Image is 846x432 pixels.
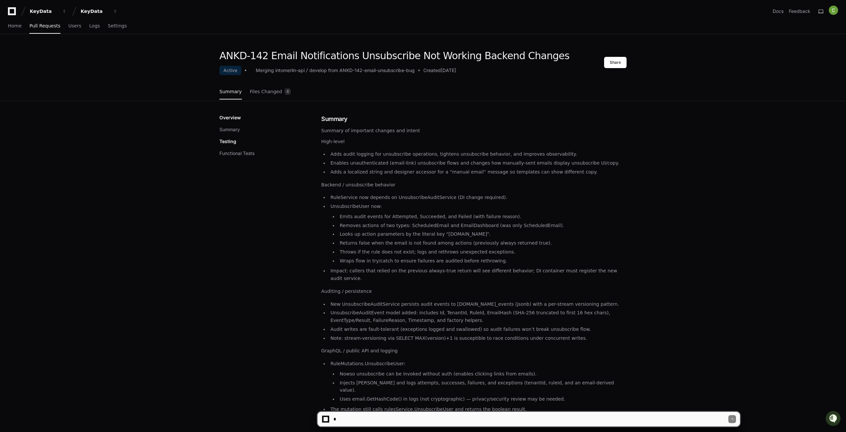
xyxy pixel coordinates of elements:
[283,67,305,74] div: merlin-api
[321,181,627,189] p: Backend / unsubscribe behavior
[321,138,627,145] p: High-level
[328,300,627,308] li: New UnsubscribeAuditService persists audit events to [DOMAIN_NAME]_events (jsonb) with a per-stre...
[8,19,21,34] a: Home
[328,168,627,176] li: Adds a localized string and designer accessor for a “manual email” message so templates can show ...
[219,138,236,145] p: Testing
[29,24,60,28] span: Pull Requests
[328,360,627,403] li: RuleMutations.UnsubscribeUser:
[22,49,108,56] div: Start new chat
[219,150,254,157] button: Functional Tests
[829,6,838,15] img: ACg8ocIMhgArYgx6ZSQUNXU5thzs6UsPf9rb_9nFAWwzqr8JC4dkNA=s96-c
[328,309,627,324] li: UnsubscribeAuditEvent model added: includes Id, TenantId, RuleId, EmailHash (SHA-256 truncated to...
[250,90,282,94] span: Files Changed
[8,24,21,28] span: Home
[338,222,627,229] li: Removes actions of two types: ScheduledEmail and EmailDashboard (was only ScheduledEmail).
[441,67,456,74] span: [DATE]
[338,257,627,265] li: Wraps flow in try/catch to ensure failures are audited before rethrowing.
[66,69,80,74] span: Pylon
[7,26,120,37] div: Welcome
[338,239,627,247] li: Returns false when the email is not found among actions (previously always returned true).
[78,5,120,17] button: KeyData
[219,114,241,121] p: Overview
[112,51,120,59] button: Start new chat
[338,213,627,220] li: Emits audit events for Attempted, Succeeded, and Failed (with failure reason).
[328,203,627,264] li: UnsubscribeUser now:
[338,379,627,394] li: Injects [PERSON_NAME] and logs attempts, successes, failures, and exceptions (tenantId, ruleId, a...
[328,267,627,282] li: Impact: callers that relied on the previous always-true return will see different behavior; DI co...
[89,19,100,34] a: Logs
[328,326,627,333] li: Audit writes are fault-tolerant (exceptions logged and swallowed) so audit failures won’t break u...
[7,7,20,20] img: PlayerZero
[604,57,627,68] button: Share
[68,24,81,28] span: Users
[285,88,291,95] span: 8
[29,19,60,34] a: Pull Requests
[773,8,784,15] a: Docs
[219,50,569,62] h1: ANKD-142 Email Notifications Unsubscribe Not Working Backend Changes
[47,69,80,74] a: Powered byPylon
[219,126,240,133] button: Summary
[338,230,627,238] li: Looks up action parameters by the literal key "[DOMAIN_NAME]".
[108,24,127,28] span: Settings
[321,347,627,355] p: GraphQL / public API and logging
[328,194,627,201] li: RuleService now depends on UnsubscribeAuditService (DI change required).
[68,19,81,34] a: Users
[338,370,627,378] li: Now so unsubscribe can be invoked without auth (enables clicking links from emails).
[321,114,627,124] h1: Summary
[423,67,441,74] span: Created
[108,19,127,34] a: Settings
[219,90,242,94] span: Summary
[30,8,58,15] div: KeyData
[328,334,627,342] li: Note: stream-versioning via SELECT MAX(version)+1 is susceptible to race conditions under concurr...
[219,66,241,75] div: Active
[321,127,627,135] p: Summary of important changes and intent
[338,395,627,403] li: Uses email.GetHashCode() in logs (not cryptographic) — privacy/security review may be needed.
[309,67,415,74] div: develop from ANKD-142-email-unsubscribe-bug
[81,8,109,15] div: KeyData
[7,49,19,61] img: 1756235613930-3d25f9e4-fa56-45dd-b3ad-e072dfbd1548
[328,159,627,167] li: Enables unauthenticated (email-link) unsubscribe flows and changes how manually-sent emails displ...
[338,248,627,256] li: Throws if the rule does not exist; logs and rethrows unexpected exceptions.
[27,5,69,17] button: KeyData
[825,410,843,428] iframe: Open customer support
[22,56,84,61] div: We're available if you need us!
[789,8,810,15] button: Feedback
[321,288,627,295] p: Auditing / persistence
[328,150,627,158] li: Adds audit logging for unsubscribe operations, tightens unsubscribe behavior, and improves observ...
[89,24,100,28] span: Logs
[328,406,627,413] li: The mutation still calls rulesService.UnsubscribeUser and returns the boolean result.
[256,67,283,74] div: Merging into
